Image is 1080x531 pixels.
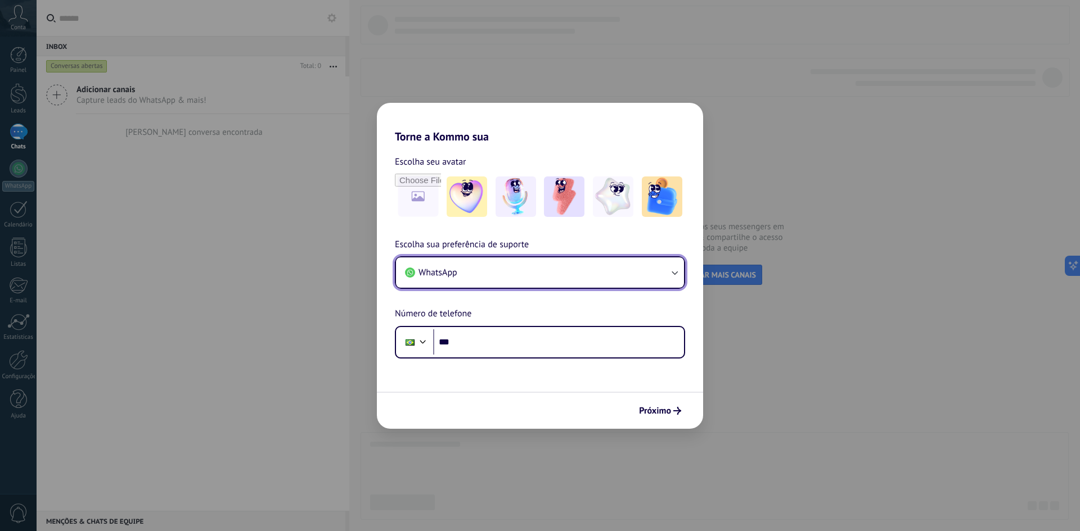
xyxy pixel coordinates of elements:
img: -3.jpeg [544,176,584,217]
button: Próximo [634,401,686,420]
span: Escolha sua preferência de suporte [395,238,529,252]
h2: Torne a Kommo sua [377,103,703,143]
img: -2.jpeg [496,176,536,217]
img: -1.jpeg [447,176,487,217]
img: -5.jpeg [642,176,682,217]
span: Próximo [639,407,671,415]
button: WhatsApp [396,257,684,288]
span: Número de telefone [395,307,471,321]
span: Escolha seu avatar [395,155,466,169]
img: -4.jpeg [593,176,633,217]
div: Brazil: + 55 [399,330,421,354]
span: WhatsApp [418,267,457,278]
